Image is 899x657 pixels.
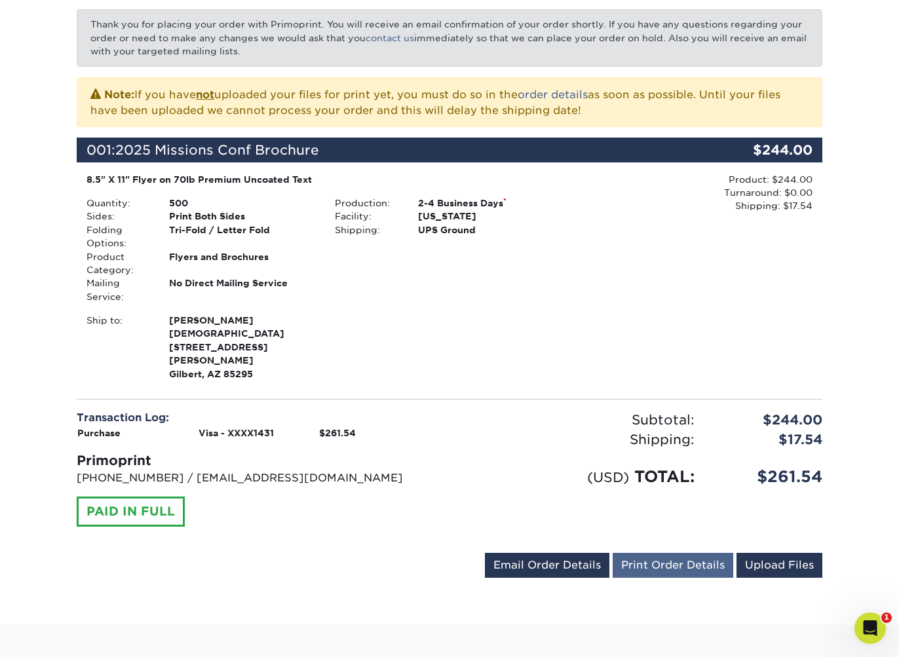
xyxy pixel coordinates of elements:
a: Upload Files [736,553,822,578]
div: Product Category: [77,250,159,277]
div: Primoprint [77,451,440,470]
span: TOTAL: [634,467,695,486]
div: No Direct Mailing Service [159,276,325,303]
div: Flyers and Brochures [159,250,325,277]
div: PAID IN FULL [77,497,185,527]
strong: $261.54 [319,428,356,438]
iframe: Intercom live chat [854,612,886,644]
p: [PHONE_NUMBER] / [EMAIL_ADDRESS][DOMAIN_NAME] [77,470,440,486]
div: Print Both Sides [159,210,325,223]
a: Print Order Details [613,553,733,578]
div: Quantity: [77,197,159,210]
div: Product: $244.00 Turnaround: $0.00 Shipping: $17.54 [574,173,813,213]
span: [DEMOGRAPHIC_DATA] [169,327,315,340]
div: UPS Ground [408,223,574,236]
div: 500 [159,197,325,210]
span: [PERSON_NAME] [169,314,315,327]
b: not [196,88,214,101]
strong: Note: [104,88,134,101]
p: If you have uploaded your files for print yet, you must do so in the as soon as possible. Until y... [90,86,809,119]
small: (USD) [587,469,629,485]
div: 001: [77,138,698,162]
div: $244.00 [704,410,832,430]
div: Mailing Service: [77,276,159,303]
a: order details [518,88,588,101]
strong: Gilbert, AZ 85295 [169,314,315,379]
div: Ship to: [77,314,159,381]
div: [US_STATE] [408,210,574,223]
a: Email Order Details [485,553,609,578]
p: Thank you for placing your order with Primoprint. You will receive an email confirmation of your ... [77,9,822,66]
div: Subtotal: [449,410,704,430]
div: $244.00 [698,138,822,162]
div: Production: [325,197,408,210]
div: Shipping: [449,430,704,449]
div: Transaction Log: [77,410,440,426]
div: Sides: [77,210,159,223]
div: $17.54 [704,430,832,449]
span: 1 [881,612,892,623]
span: 2025 Missions Conf Brochure [115,142,319,158]
div: 8.5" X 11" Flyer on 70lb Premium Uncoated Text [86,173,564,186]
div: $261.54 [704,465,832,489]
div: Shipping: [325,223,408,236]
strong: Visa - XXXX1431 [199,428,274,438]
span: [STREET_ADDRESS][PERSON_NAME] [169,341,315,367]
div: 2-4 Business Days [408,197,574,210]
a: contact us [366,33,414,43]
strong: Purchase [77,428,121,438]
div: Tri-Fold / Letter Fold [159,223,325,250]
div: Folding Options: [77,223,159,250]
div: Facility: [325,210,408,223]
